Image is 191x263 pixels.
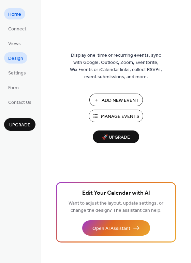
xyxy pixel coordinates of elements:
span: Open AI Assistant [92,225,130,232]
span: Views [8,40,21,47]
a: Form [4,82,23,93]
button: Open AI Assistant [82,220,150,236]
a: Contact Us [4,96,35,108]
a: Home [4,8,25,19]
span: Manage Events [101,113,139,120]
span: Form [8,84,19,92]
span: Want to adjust the layout, update settings, or change the design? The assistant can help. [69,199,163,215]
span: 🚀 Upgrade [97,133,135,142]
span: Contact Us [8,99,31,106]
span: Settings [8,70,26,77]
button: Manage Events [89,110,143,122]
button: Upgrade [4,118,35,131]
span: Connect [8,26,26,33]
a: Connect [4,23,30,34]
a: Views [4,38,25,49]
button: Add New Event [89,94,143,106]
span: Display one-time or recurring events, sync with Google, Outlook, Zoom, Eventbrite, Wix Events or ... [70,52,162,81]
a: Settings [4,67,30,78]
span: Edit Your Calendar with AI [82,189,150,198]
span: Design [8,55,23,62]
a: Design [4,52,27,64]
span: Add New Event [102,97,139,104]
span: Upgrade [9,122,30,129]
button: 🚀 Upgrade [93,130,139,143]
span: Home [8,11,21,18]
